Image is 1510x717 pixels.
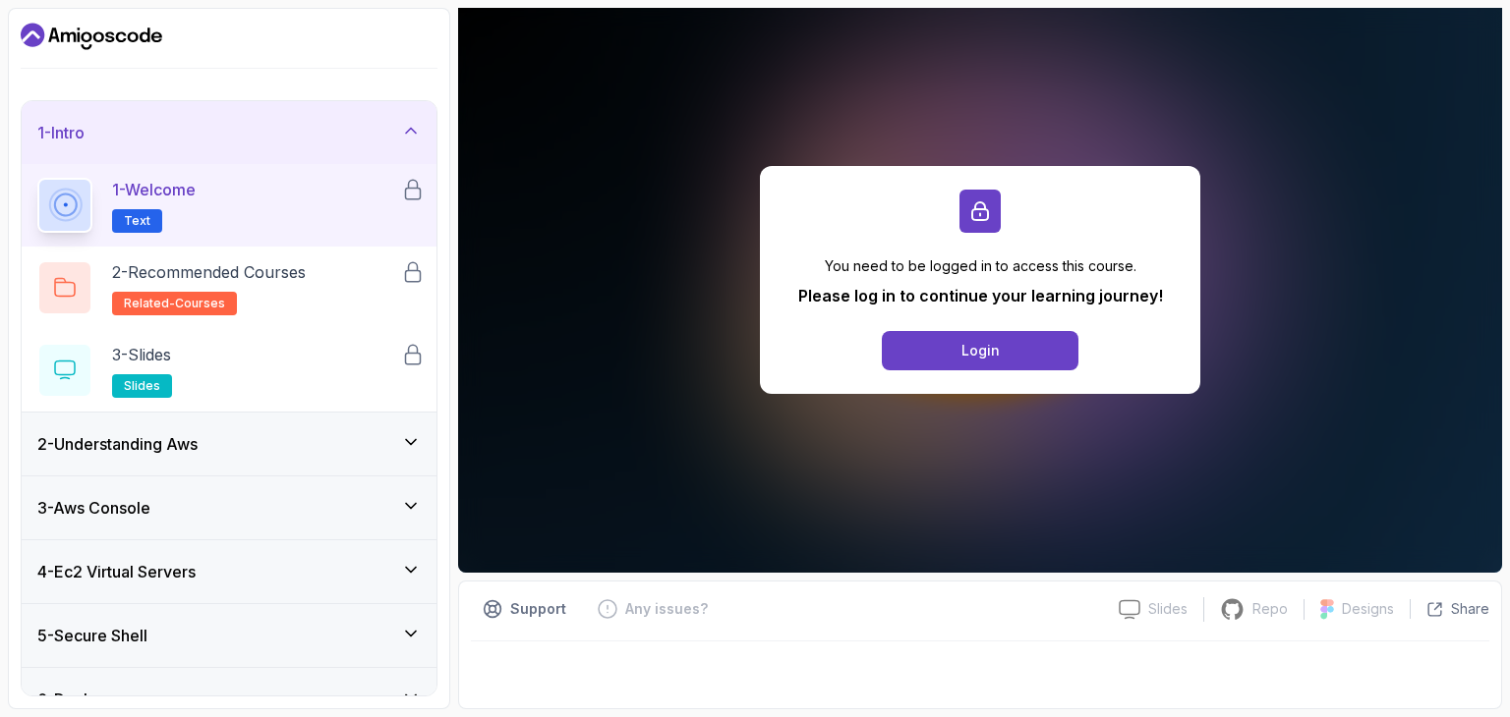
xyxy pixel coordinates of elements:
[124,378,160,394] span: slides
[961,341,1000,360] div: Login
[798,256,1163,276] p: You need to be logged in to access this course.
[37,560,196,583] h3: 4 - Ec2 Virtual Servers
[798,284,1163,307] p: Please log in to continue your learning journey!
[22,540,436,603] button: 4-Ec2 Virtual Servers
[1148,599,1188,619] p: Slides
[37,624,147,647] h3: 5 - Secure Shell
[22,413,436,475] button: 2-Understanding Aws
[112,343,171,366] p: 3 - Slides
[37,432,198,456] h3: 2 - Understanding Aws
[37,260,421,315] button: 2-Recommended Coursesrelated-courses
[124,213,150,229] span: Text
[37,688,108,711] h3: 6 - Docker
[22,604,436,667] button: 5-Secure Shell
[21,21,162,52] a: Dashboard
[1410,599,1489,619] button: Share
[882,331,1078,370] button: Login
[37,178,421,233] button: 1-WelcomeText
[510,599,566,619] p: Support
[124,296,225,311] span: related-courses
[22,101,436,164] button: 1-Intro
[37,343,421,398] button: 3-Slidesslides
[37,121,85,144] h3: 1 - Intro
[112,178,196,201] p: 1 - Welcome
[112,260,306,284] p: 2 - Recommended Courses
[22,476,436,539] button: 3-Aws Console
[471,593,578,625] button: Support button
[37,496,150,520] h3: 3 - Aws Console
[1252,599,1288,619] p: Repo
[1451,599,1489,619] p: Share
[625,599,708,619] p: Any issues?
[1342,599,1394,619] p: Designs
